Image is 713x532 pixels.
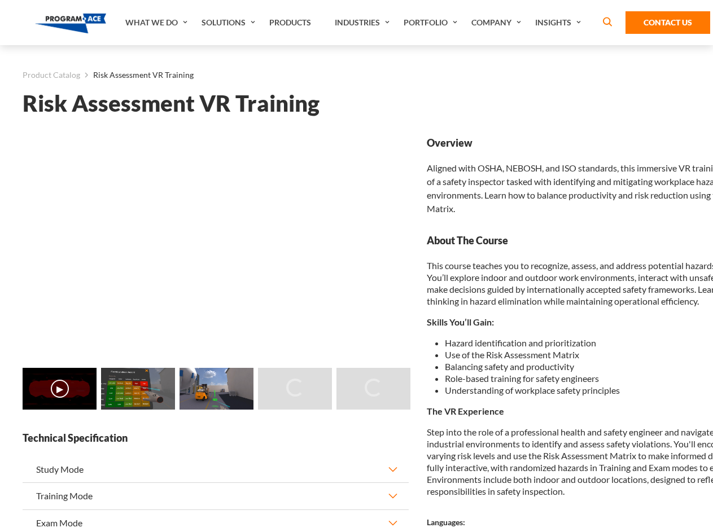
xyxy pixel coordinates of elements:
[35,14,107,33] img: Program-Ace
[427,517,465,527] strong: Languages:
[180,368,253,410] img: Risk Assessment VR Training - Preview 2
[23,136,409,353] iframe: Risk Assessment VR Training - Video 0
[625,11,710,34] a: Contact Us
[80,68,194,82] li: Risk Assessment VR Training
[101,368,175,410] img: Risk Assessment VR Training - Preview 1
[23,483,409,509] button: Training Mode
[23,68,80,82] a: Product Catalog
[23,456,409,482] button: Study Mode
[23,431,409,445] strong: Technical Specification
[23,368,97,410] img: Risk Assessment VR Training - Video 0
[51,380,69,398] button: ▶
